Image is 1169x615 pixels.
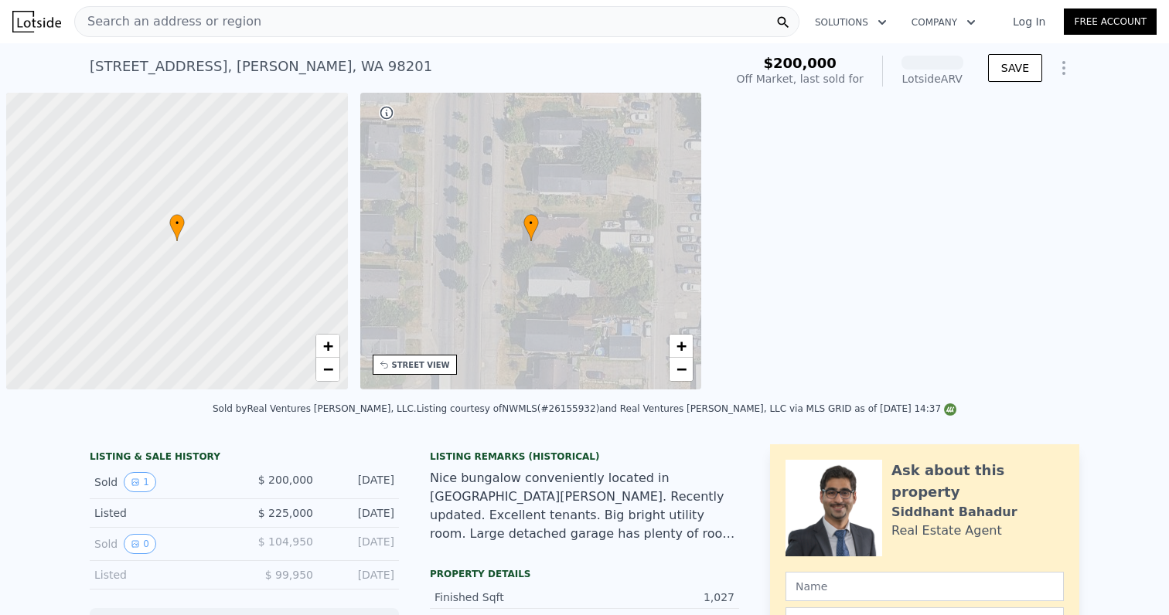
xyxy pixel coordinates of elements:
[584,590,734,605] div: 1,027
[325,534,394,554] div: [DATE]
[1048,53,1079,83] button: Show Options
[75,12,261,31] span: Search an address or region
[325,505,394,521] div: [DATE]
[430,469,739,543] div: Nice bungalow conveniently located in [GEOGRAPHIC_DATA][PERSON_NAME]. Recently updated. Excellent...
[258,474,313,486] span: $ 200,000
[124,472,156,492] button: View historical data
[523,214,539,241] div: •
[94,567,232,583] div: Listed
[322,359,332,379] span: −
[944,403,956,416] img: NWMLS Logo
[901,71,963,87] div: Lotside ARV
[94,534,232,554] div: Sold
[316,335,339,358] a: Zoom in
[994,14,1064,29] a: Log In
[1064,8,1157,35] a: Free Account
[392,359,450,371] div: STREET VIEW
[12,11,61,32] img: Lotside
[169,216,185,230] span: •
[258,535,313,548] span: $ 104,950
[786,572,1064,601] input: Name
[430,568,739,580] div: Property details
[417,403,956,414] div: Listing courtesy of NWMLS (#26155932) and Real Ventures [PERSON_NAME], LLC via MLS GRID as of [DA...
[124,534,156,554] button: View historical data
[258,507,313,519] span: $ 225,000
[94,472,232,492] div: Sold
[94,505,232,521] div: Listed
[763,55,837,71] span: $200,000
[670,358,693,381] a: Zoom out
[899,8,988,36] button: Company
[988,54,1042,82] button: SAVE
[677,336,687,355] span: +
[325,567,394,583] div: [DATE]
[430,450,739,463] div: Listing Remarks (Historical)
[803,8,899,36] button: Solutions
[316,358,339,381] a: Zoom out
[737,71,864,87] div: Off Market, last sold for
[322,336,332,355] span: +
[677,359,687,379] span: −
[891,503,1017,522] div: Siddhant Bahadur
[523,216,539,230] span: •
[265,569,313,581] span: $ 99,950
[435,590,584,605] div: Finished Sqft
[891,460,1064,503] div: Ask about this property
[90,450,399,466] div: LISTING & SALE HISTORY
[325,472,394,492] div: [DATE]
[169,214,185,241] div: •
[90,56,432,77] div: [STREET_ADDRESS] , [PERSON_NAME] , WA 98201
[213,403,417,414] div: Sold by Real Ventures [PERSON_NAME], LLC .
[891,522,1002,540] div: Real Estate Agent
[670,335,693,358] a: Zoom in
